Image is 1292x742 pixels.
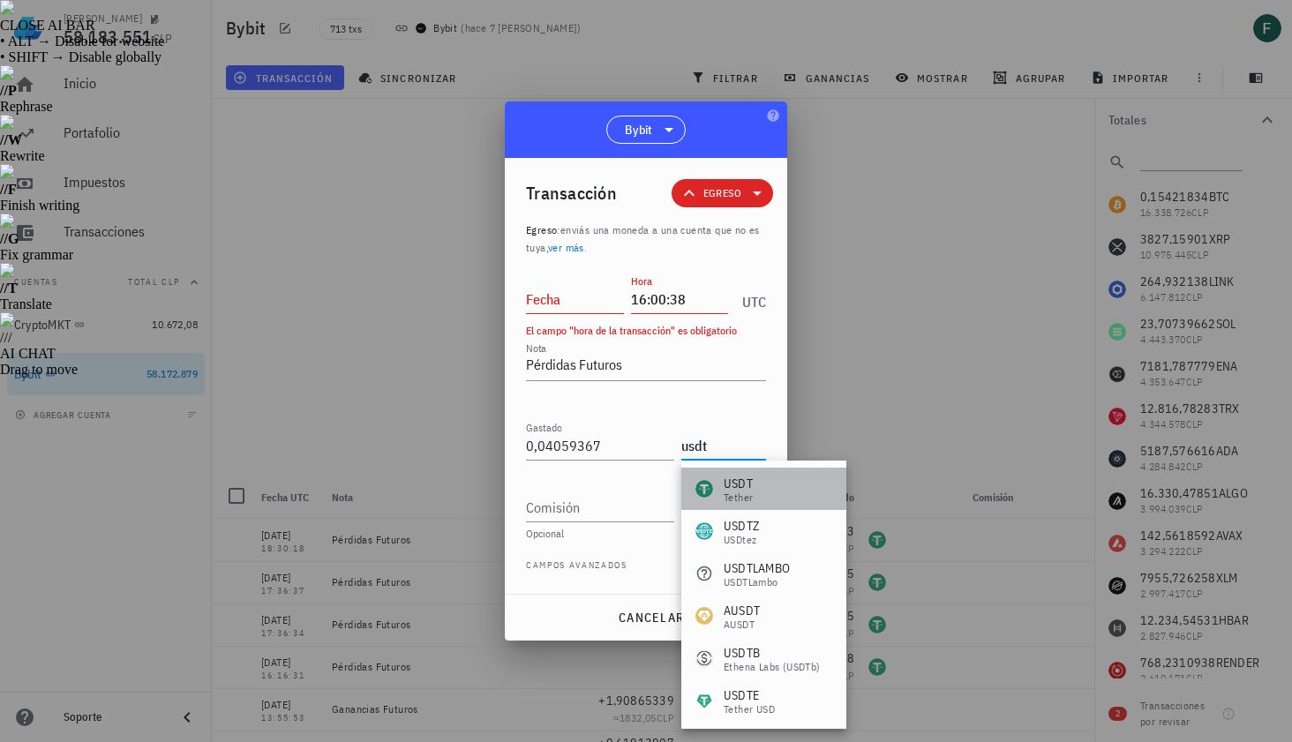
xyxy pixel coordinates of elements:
[724,492,753,503] div: Tether
[724,535,759,545] div: USDtez
[724,602,760,619] div: AUSDT
[611,602,691,633] button: cancelar
[724,517,759,535] div: USDTZ
[724,577,790,588] div: USDTLambo
[695,649,713,667] div: USDTB-icon
[724,686,775,704] div: USDTE
[724,559,790,577] div: USDTLAMBO
[724,619,760,630] div: aUSDT
[695,607,713,625] div: AUSDT-icon
[695,692,713,709] div: USDTE-icon
[724,704,775,715] div: Tether USD
[526,528,766,539] div: Opcional
[681,431,762,460] input: Moneda
[526,558,627,576] span: Campos avanzados
[695,522,713,540] div: USDTZ-icon
[526,421,562,434] label: Gastado
[724,662,821,672] div: Ethena Labs (USDTb)
[695,480,713,498] div: USDT-icon
[724,644,821,662] div: USDTB
[724,475,753,492] div: USDT
[618,610,684,626] span: cancelar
